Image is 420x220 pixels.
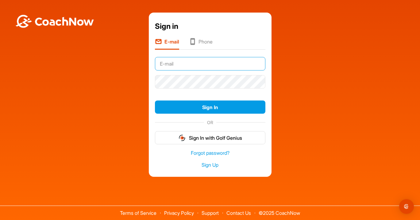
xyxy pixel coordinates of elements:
[178,134,186,142] img: gg_logo
[15,15,94,28] img: BwLJSsUCoWCh5upNqxVrqldRgqLPVwmV24tXu5FoVAoFEpwwqQ3VIfuoInZCoVCoTD4vwADAC3ZFMkVEQFDAAAAAElFTkSuQmCC
[155,101,265,114] button: Sign In
[120,210,156,216] a: Terms of Service
[155,150,265,157] a: Forgot password?
[204,119,216,126] span: OR
[202,210,219,216] a: Support
[164,210,194,216] a: Privacy Policy
[226,210,251,216] a: Contact Us
[155,38,179,50] li: E-mail
[256,206,303,215] span: © 2025 CoachNow
[155,21,265,32] div: Sign in
[155,57,265,70] input: E-mail
[155,161,265,169] a: Sign Up
[399,199,414,214] div: Open Intercom Messenger
[155,131,265,144] button: Sign In with Golf Genius
[189,38,213,50] li: Phone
